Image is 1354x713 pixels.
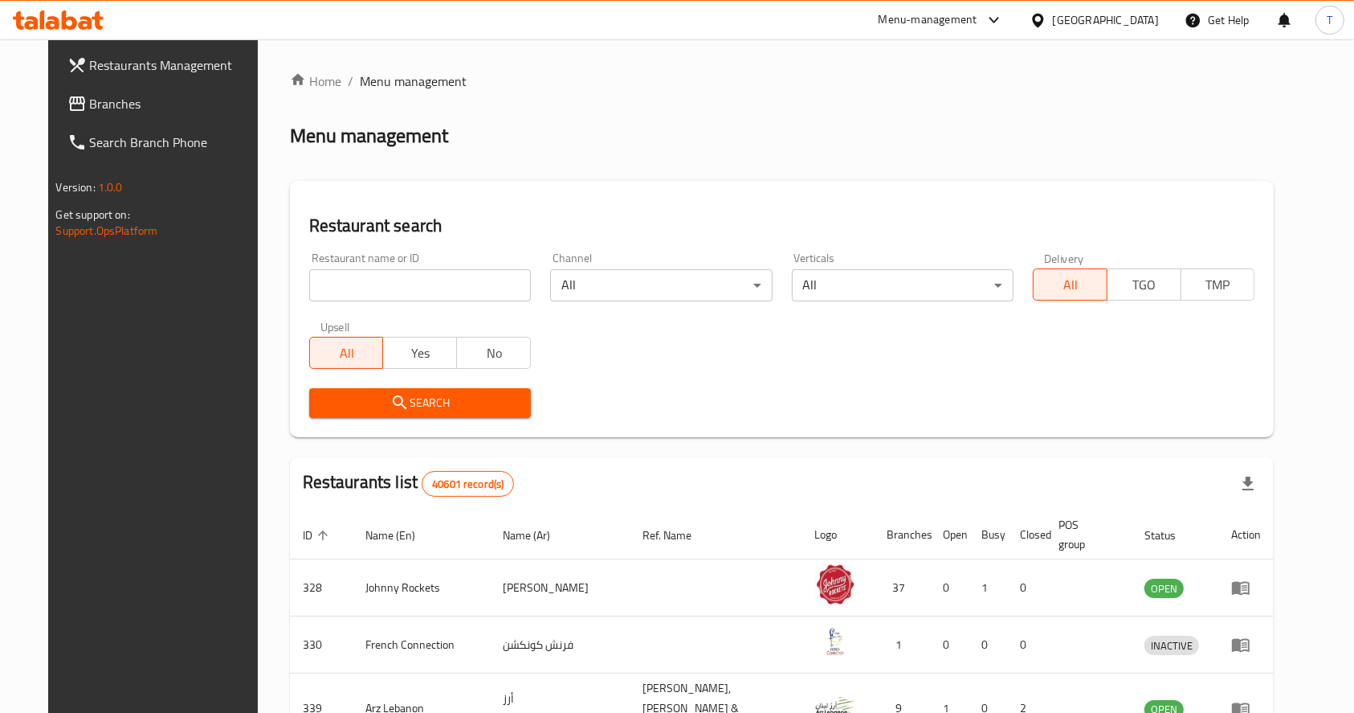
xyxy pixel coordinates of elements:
[931,617,969,674] td: 0
[365,526,436,545] span: Name (En)
[55,84,275,123] a: Branches
[56,220,158,241] a: Support.OpsPlatform
[1218,510,1274,559] th: Action
[1114,273,1175,297] span: TGO
[1144,580,1184,598] span: OPEN
[1327,11,1332,29] span: T
[875,559,931,617] td: 37
[56,204,130,225] span: Get support on:
[348,72,353,91] li: /
[1008,617,1046,674] td: 0
[290,123,448,149] h2: Menu management
[422,477,513,492] span: 40601 record(s)
[1033,268,1107,301] button: All
[969,617,1008,674] td: 0
[815,621,855,662] img: French Connection
[879,10,977,30] div: Menu-management
[1144,636,1199,655] div: INACTIVE
[360,72,467,91] span: Menu management
[931,559,969,617] td: 0
[290,72,341,91] a: Home
[309,337,384,369] button: All
[969,510,1008,559] th: Busy
[353,559,491,617] td: Johnny Rockets
[1144,637,1199,655] span: INACTIVE
[490,617,630,674] td: فرنش كونكشن
[309,214,1255,238] h2: Restaurant search
[389,342,451,365] span: Yes
[1008,510,1046,559] th: Closed
[1181,268,1255,301] button: TMP
[875,617,931,674] td: 1
[55,46,275,84] a: Restaurants Management
[309,269,531,301] input: Search for restaurant name or ID..
[875,510,931,559] th: Branches
[90,133,262,152] span: Search Branch Phone
[55,123,275,162] a: Search Branch Phone
[322,393,518,413] span: Search
[56,177,96,198] span: Version:
[290,617,353,674] td: 330
[1229,465,1267,503] div: Export file
[931,510,969,559] th: Open
[1144,526,1197,545] span: Status
[490,559,630,617] td: [PERSON_NAME]
[815,564,855,604] img: Johnny Rockets
[1044,252,1084,264] label: Delivery
[1008,559,1046,617] td: 0
[290,72,1274,91] nav: breadcrumb
[969,559,1008,617] td: 1
[802,510,875,559] th: Logo
[463,342,524,365] span: No
[90,55,262,75] span: Restaurants Management
[98,177,123,198] span: 1.0.0
[1188,273,1249,297] span: TMP
[320,321,350,332] label: Upsell
[1059,515,1113,554] span: POS group
[1231,578,1261,597] div: Menu
[503,526,571,545] span: Name (Ar)
[382,337,457,369] button: Yes
[303,470,515,497] h2: Restaurants list
[1053,11,1159,29] div: [GEOGRAPHIC_DATA]
[1231,635,1261,654] div: Menu
[1040,273,1101,297] span: All
[316,342,377,365] span: All
[792,269,1013,301] div: All
[353,617,491,674] td: French Connection
[422,471,514,497] div: Total records count
[90,94,262,113] span: Branches
[290,559,353,617] td: 328
[550,269,772,301] div: All
[1144,579,1184,598] div: OPEN
[642,526,712,545] span: Ref. Name
[303,526,333,545] span: ID
[309,388,531,418] button: Search
[456,337,531,369] button: No
[1107,268,1181,301] button: TGO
